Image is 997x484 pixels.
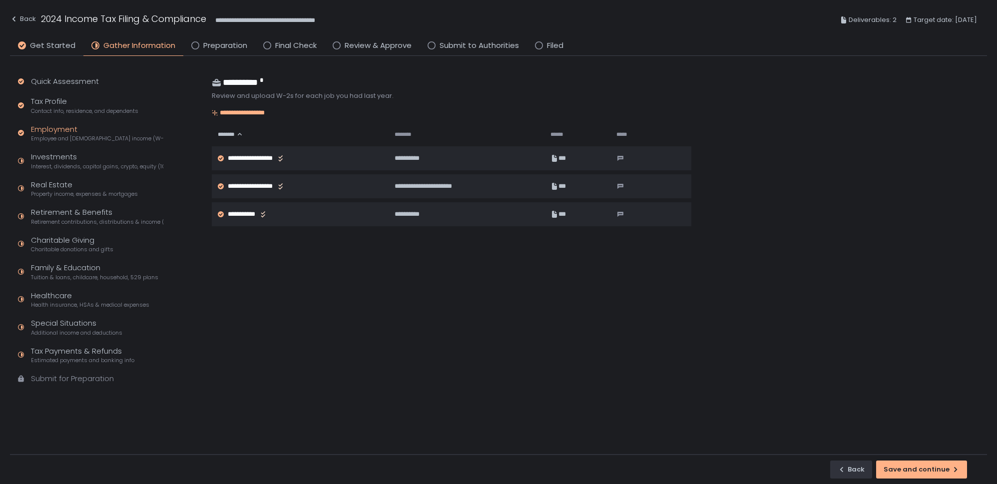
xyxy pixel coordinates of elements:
div: Family & Education [31,262,158,281]
span: Final Check [275,40,317,51]
span: Employee and [DEMOGRAPHIC_DATA] income (W-2s) [31,135,163,142]
span: Submit to Authorities [440,40,519,51]
div: Submit for Preparation [31,373,114,385]
div: Tax Payments & Refunds [31,346,134,365]
span: Filed [547,40,563,51]
button: Save and continue [876,461,967,479]
div: Review and upload W-2s for each job you had last year. [212,91,691,100]
div: Tax Profile [31,96,138,115]
span: Additional income and deductions [31,329,122,337]
button: Back [830,461,872,479]
div: Quick Assessment [31,76,99,87]
span: Preparation [203,40,247,51]
div: Healthcare [31,290,149,309]
div: Retirement & Benefits [31,207,163,226]
span: Property income, expenses & mortgages [31,190,138,198]
div: Charitable Giving [31,235,113,254]
span: Deliverables: 2 [849,14,897,26]
span: Review & Approve [345,40,412,51]
div: Back [838,465,865,474]
span: Contact info, residence, and dependents [31,107,138,115]
span: Tuition & loans, childcare, household, 529 plans [31,274,158,281]
h1: 2024 Income Tax Filing & Compliance [41,12,206,25]
div: Back [10,13,36,25]
span: Retirement contributions, distributions & income (1099-R, 5498) [31,218,163,226]
div: Investments [31,151,163,170]
span: Health insurance, HSAs & medical expenses [31,301,149,309]
span: Charitable donations and gifts [31,246,113,253]
span: Gather Information [103,40,175,51]
div: Real Estate [31,179,138,198]
span: Interest, dividends, capital gains, crypto, equity (1099s, K-1s) [31,163,163,170]
div: Employment [31,124,163,143]
div: Save and continue [884,465,960,474]
span: Get Started [30,40,75,51]
span: Target date: [DATE] [914,14,977,26]
div: Special Situations [31,318,122,337]
span: Estimated payments and banking info [31,357,134,364]
button: Back [10,12,36,28]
